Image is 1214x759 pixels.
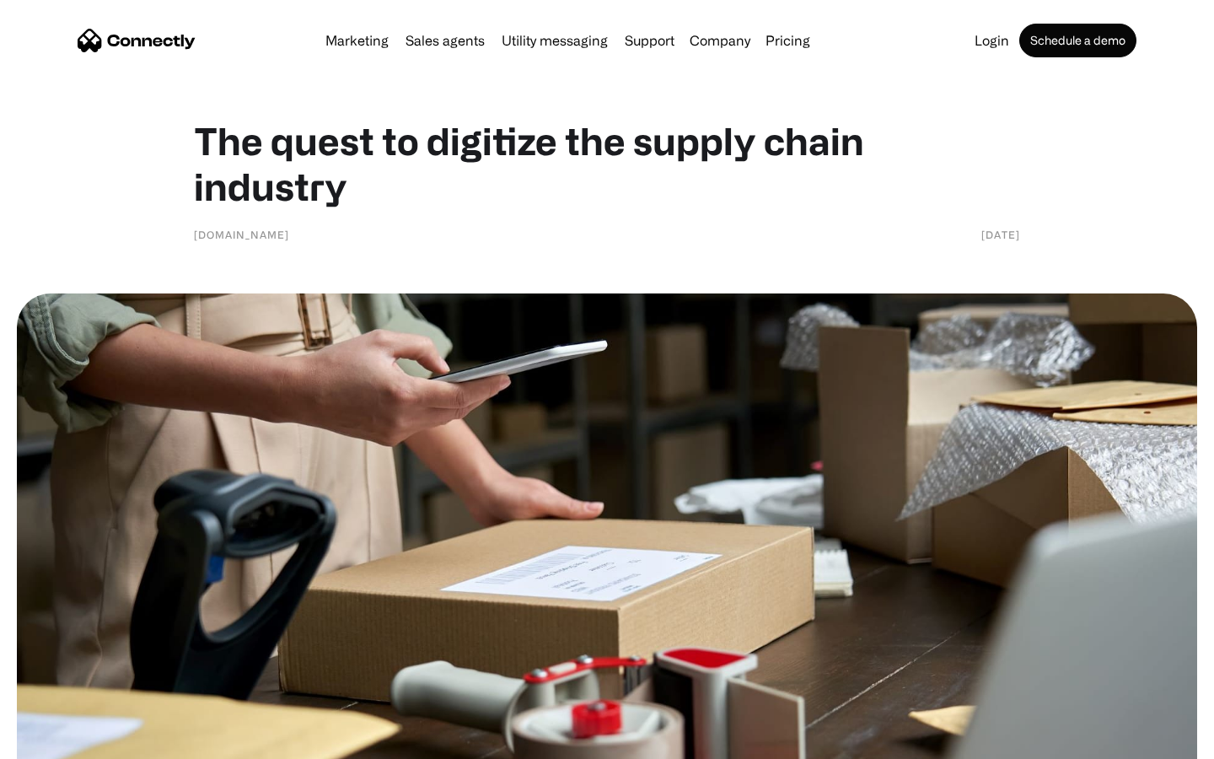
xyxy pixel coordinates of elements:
[968,34,1016,47] a: Login
[618,34,681,47] a: Support
[34,729,101,753] ul: Language list
[495,34,615,47] a: Utility messaging
[981,226,1020,243] div: [DATE]
[690,29,750,52] div: Company
[759,34,817,47] a: Pricing
[1019,24,1136,57] a: Schedule a demo
[399,34,492,47] a: Sales agents
[194,226,289,243] div: [DOMAIN_NAME]
[319,34,395,47] a: Marketing
[17,729,101,753] aside: Language selected: English
[194,118,1020,209] h1: The quest to digitize the supply chain industry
